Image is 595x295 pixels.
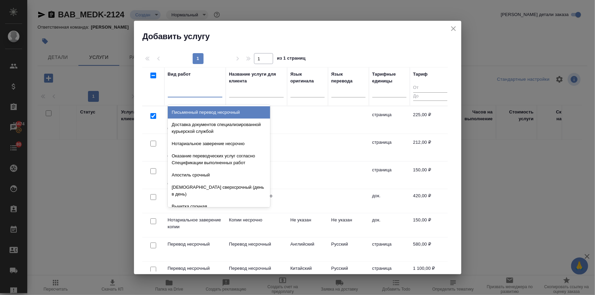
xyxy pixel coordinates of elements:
td: 1 100,00 ₽ [410,262,451,285]
div: Тариф [413,71,428,78]
td: 150,00 ₽ [410,213,451,237]
div: Название услуги для клиента [229,71,284,84]
p: Перевод несрочный [168,241,222,248]
td: 150,00 ₽ [410,163,451,187]
td: док. [369,189,410,213]
h2: Добавить услугу [143,31,461,42]
div: Вычитка срочная [168,200,270,213]
td: Не указан [287,213,328,237]
td: док. [369,213,410,237]
button: close [448,24,459,34]
input: От [413,84,447,92]
td: 212,00 ₽ [410,136,451,159]
td: Русский [328,237,369,261]
div: Язык перевода [331,71,366,84]
td: страница [369,136,410,159]
div: [DEMOGRAPHIC_DATA] сверхсрочный (день в день) [168,181,270,200]
td: страница [369,262,410,285]
td: страница [369,108,410,132]
div: Язык оригинала [291,71,325,84]
td: 225,00 ₽ [410,108,451,132]
p: Перевод несрочный [229,265,284,272]
p: Нотариальное заверение копии [168,217,222,230]
p: Копии несрочно [229,217,284,223]
div: Доставка документов специализированной курьерской службой [168,119,270,138]
div: Тарифные единицы [372,71,406,84]
td: 580,00 ₽ [410,237,451,261]
td: Не указан [328,213,369,237]
td: Английский [287,237,328,261]
div: Апостиль срочный [168,169,270,181]
td: 420,00 ₽ [410,189,451,213]
p: Перевод несрочный [229,241,284,248]
div: Вид работ [168,71,191,78]
div: Нотариальное заверение несрочно [168,138,270,150]
div: Письменный перевод несрочный [168,106,270,119]
p: Перевод несрочный [168,265,222,272]
td: страница [369,237,410,261]
input: До [413,92,447,101]
div: Оказание переводческих услуг согласно Спецификации выполненных работ [168,150,270,169]
td: страница [369,163,410,187]
td: Русский [328,262,369,285]
td: Китайский [287,262,328,285]
span: из 1 страниц [277,54,306,64]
